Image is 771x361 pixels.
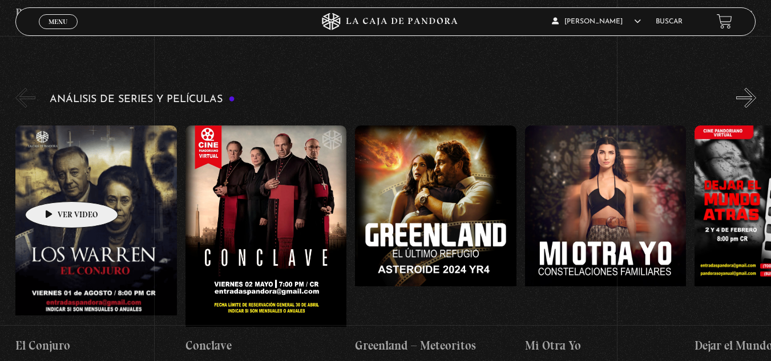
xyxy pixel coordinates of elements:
span: Cerrar [45,27,71,35]
h4: Lil Nas X [185,4,347,22]
h4: El Conjuro [15,336,177,355]
span: Menu [49,18,67,25]
a: View your shopping cart [717,14,732,29]
h4: Greenland – Meteoritos [355,336,516,355]
h4: [PERSON_NAME] [355,4,516,22]
button: Previous [15,88,35,108]
h3: Análisis de series y películas [50,94,235,105]
h4: Papa [PERSON_NAME] [15,4,177,22]
button: Next [736,88,756,108]
h4: Conclave [185,336,347,355]
h4: [PERSON_NAME] [525,4,687,22]
span: [PERSON_NAME] [552,18,641,25]
h4: Mi Otra Yo [525,336,687,355]
a: Buscar [656,18,683,25]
